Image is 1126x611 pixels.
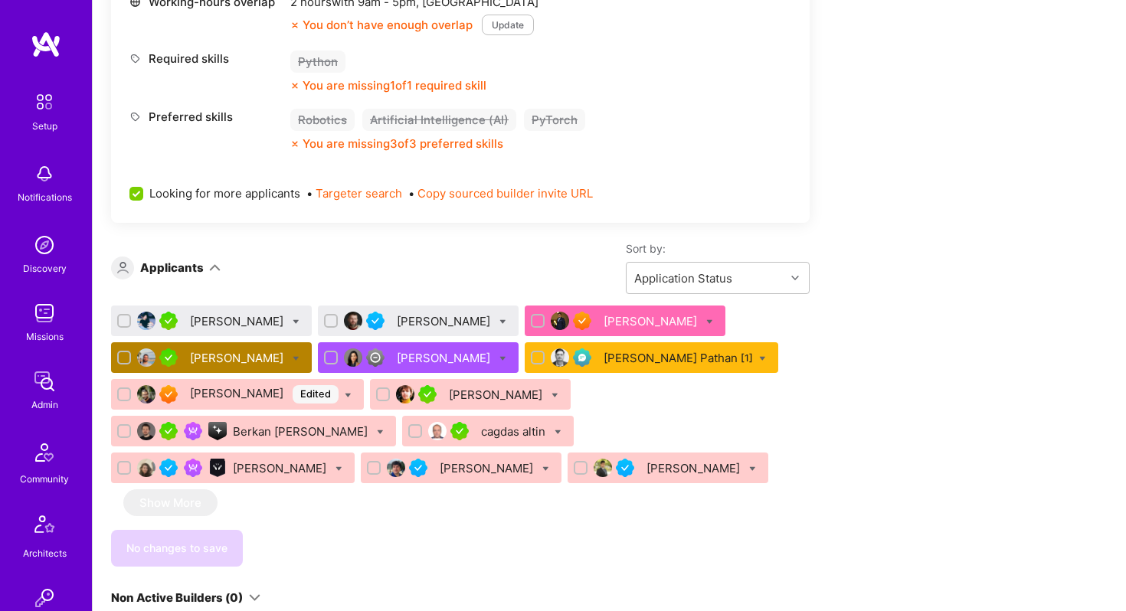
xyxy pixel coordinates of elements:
img: Exceptional A.Teamer [159,385,178,404]
i: Bulk Status Update [377,429,384,436]
img: A.Teamer in Residence [159,422,178,440]
img: User Avatar [137,422,155,440]
div: Notifications [18,189,72,205]
img: Vetted A.Teamer [366,312,385,330]
i: Bulk Status Update [706,319,713,325]
img: A.Teamer in Residence [450,422,469,440]
img: User Avatar [551,312,569,330]
div: [PERSON_NAME] [440,460,536,476]
div: Berkan [PERSON_NAME] [233,423,371,439]
div: Applicants [140,260,204,276]
i: Bulk Status Update [499,319,506,325]
button: Copy sourced builder invite URL [417,185,593,201]
div: Setup [32,118,57,134]
i: icon CloseOrange [290,81,300,90]
i: icon Applicant [117,262,129,273]
div: Required skills [129,51,283,67]
i: Bulk Status Update [552,392,558,399]
div: You don’t have enough overlap [290,17,473,33]
sup: [1] [741,350,753,366]
div: [PERSON_NAME] [397,350,493,366]
img: Evaluation Call Pending [573,348,591,367]
img: Architects [26,508,63,545]
span: • [306,185,402,201]
img: A.Teamer in Residence [159,312,178,330]
img: bell [29,158,60,189]
i: Bulk Status Update [499,355,506,362]
img: Community [26,434,63,471]
img: Limited Access [366,348,385,367]
img: Exceptional A.Teamer [573,312,591,330]
img: discovery [29,230,60,260]
i: Bulk Status Update [555,429,561,436]
i: icon CloseOrange [290,21,300,30]
div: Admin [31,397,58,413]
div: PyTorch [524,109,585,131]
div: Discovery [23,260,67,276]
i: Bulk Status Update [293,319,300,325]
i: Bulk Status Update [542,466,549,472]
div: [PERSON_NAME] [449,387,545,403]
img: admin teamwork [29,366,60,397]
div: Architects [23,545,67,561]
img: User Avatar [137,459,155,477]
div: Preferred skills [129,109,283,125]
img: User Avatar [344,348,362,367]
img: User Avatar [396,385,414,404]
div: Edited [293,385,339,404]
img: User Avatar [387,459,405,477]
i: Bulk Status Update [759,355,766,362]
div: Python [290,51,345,73]
span: • [408,185,593,201]
img: A.Teamer in Residence [418,385,437,404]
img: Been on Mission [184,459,202,477]
i: Bulk Status Update [336,466,342,472]
div: Artificial Intelligence (AI) [362,109,516,131]
img: User Avatar [428,422,447,440]
div: [PERSON_NAME] [604,313,700,329]
i: icon CloseOrange [290,139,300,149]
div: You are missing 3 of 3 preferred skills [303,136,503,152]
i: icon Tag [129,53,141,64]
div: [PERSON_NAME] [190,385,339,404]
img: Vetted A.Teamer [616,459,634,477]
div: Missions [26,328,64,345]
img: User Avatar [594,459,612,477]
img: Vetted A.Teamer [159,459,178,477]
i: Bulk Status Update [293,355,300,362]
img: setup [28,86,61,118]
img: logo [31,31,61,58]
div: Robotics [290,109,355,131]
div: You are missing 1 of 1 required skill [303,77,486,93]
i: icon Tag [129,111,141,123]
div: Non Active Builders (0) [111,590,243,606]
i: icon ArrowDown [249,592,260,603]
i: icon Chevron [791,274,799,282]
button: Update [482,15,534,35]
i: Bulk Status Update [345,392,352,399]
div: Community [20,471,69,487]
img: Been on Mission [184,422,202,440]
img: Vetted A.Teamer [409,459,427,477]
i: icon ArrowDown [209,262,221,273]
div: [PERSON_NAME] [190,350,286,366]
label: Sort by: [626,241,810,256]
button: Show More [123,489,218,516]
div: [PERSON_NAME] [190,313,286,329]
div: Application Status [634,270,732,286]
img: User Avatar [344,312,362,330]
img: teamwork [29,298,60,328]
div: [PERSON_NAME] [646,460,743,476]
img: User Avatar [551,348,569,367]
img: A.I. guild [208,422,227,440]
img: A.Teamer in Residence [159,348,178,367]
img: User Avatar [137,348,155,367]
span: Looking for more applicants [149,185,300,201]
img: AI Course Graduate [208,459,227,477]
img: User Avatar [137,312,155,330]
img: User Avatar [137,385,155,404]
i: Bulk Status Update [749,466,756,472]
div: [PERSON_NAME] [233,460,329,476]
div: [PERSON_NAME] Pathan [604,350,753,366]
button: Targeter search [316,185,402,201]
